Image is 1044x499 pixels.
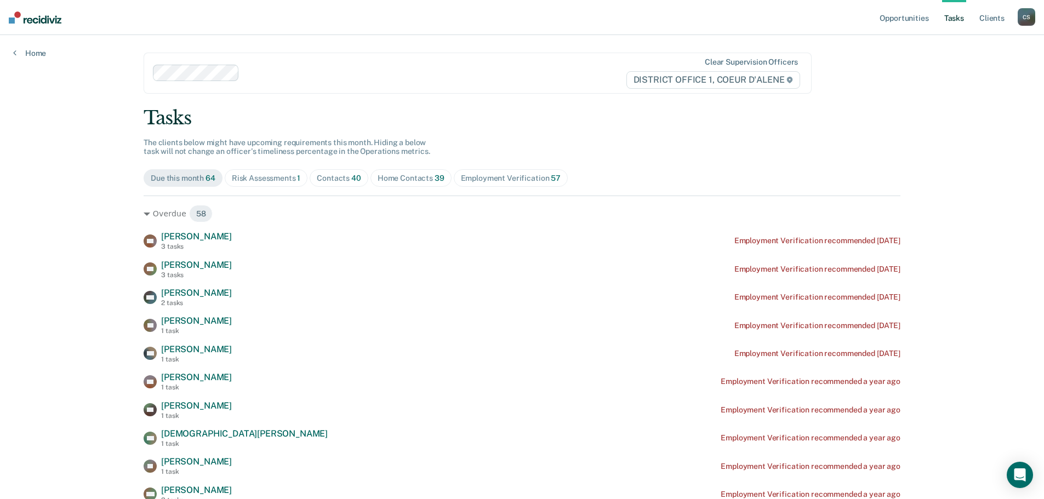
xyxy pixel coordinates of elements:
div: Overdue 58 [144,205,900,222]
div: 2 tasks [161,299,232,307]
div: 3 tasks [161,271,232,279]
span: [PERSON_NAME] [161,400,232,411]
div: Open Intercom Messenger [1007,462,1033,488]
div: 1 task [161,383,232,391]
div: 3 tasks [161,243,232,250]
div: Contacts [317,174,361,183]
div: Clear supervision officers [705,58,798,67]
div: Home Contacts [378,174,444,183]
div: Employment Verification recommended a year ago [721,377,900,386]
div: Employment Verification recommended a year ago [721,490,900,499]
div: Employment Verification recommended a year ago [721,405,900,415]
div: Employment Verification recommended [DATE] [734,321,900,330]
div: 1 task [161,440,328,448]
a: Home [13,48,46,58]
span: [PERSON_NAME] [161,485,232,495]
div: 1 task [161,355,232,363]
div: Risk Assessments [232,174,301,183]
span: [PERSON_NAME] [161,344,232,354]
button: CS [1018,8,1035,26]
div: Due this month [151,174,215,183]
span: 39 [435,174,444,182]
div: Employment Verification recommended [DATE] [734,265,900,274]
span: [PERSON_NAME] [161,288,232,298]
div: Employment Verification recommended a year ago [721,462,900,471]
div: 1 task [161,412,232,420]
img: Recidiviz [9,12,61,24]
div: Employment Verification recommended a year ago [721,433,900,443]
span: [PERSON_NAME] [161,372,232,382]
div: Employment Verification recommended [DATE] [734,349,900,358]
span: [PERSON_NAME] [161,260,232,270]
span: [PERSON_NAME] [161,316,232,326]
div: Employment Verification recommended [DATE] [734,236,900,245]
div: Tasks [144,107,900,129]
div: Employment Verification [461,174,561,183]
span: [PERSON_NAME] [161,456,232,467]
span: [DEMOGRAPHIC_DATA][PERSON_NAME] [161,428,328,439]
span: 1 [297,174,300,182]
div: 1 task [161,468,232,475]
div: Employment Verification recommended [DATE] [734,292,900,302]
span: 57 [551,174,561,182]
span: [PERSON_NAME] [161,231,232,242]
span: The clients below might have upcoming requirements this month. Hiding a below task will not chang... [144,138,430,156]
div: 1 task [161,327,232,335]
span: 40 [351,174,361,182]
span: 64 [206,174,215,182]
span: 58 [189,205,213,222]
div: C S [1018,8,1035,26]
span: DISTRICT OFFICE 1, COEUR D'ALENE [626,71,801,89]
